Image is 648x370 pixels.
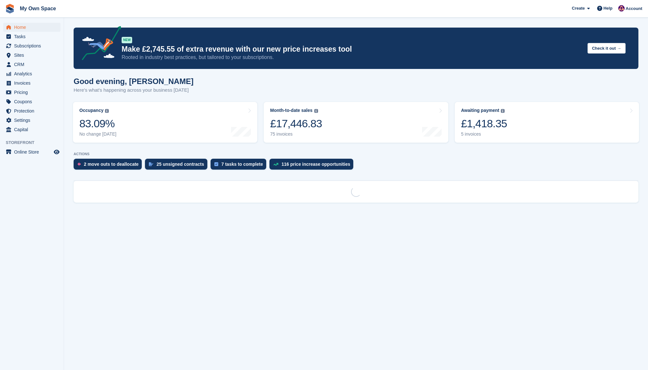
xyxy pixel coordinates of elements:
span: Online Store [14,147,52,156]
a: menu [3,106,60,115]
div: £17,446.83 [270,117,322,130]
div: No change [DATE] [79,131,116,137]
span: Subscriptions [14,41,52,50]
span: Home [14,23,52,32]
a: menu [3,69,60,78]
img: price-adjustments-announcement-icon-8257ccfd72463d97f412b2fc003d46551f7dbcb40ab6d574587a9cd5c0d94... [76,26,121,63]
img: price_increase_opportunities-93ffe204e8149a01c8c9dc8f82e8f89637d9d84a8eef4429ea346261dce0b2c0.svg [273,163,278,166]
span: Coupons [14,97,52,106]
a: menu [3,97,60,106]
span: Pricing [14,88,52,97]
span: Capital [14,125,52,134]
h1: Good evening, [PERSON_NAME] [74,77,194,86]
a: menu [3,147,60,156]
span: Account [626,5,642,12]
a: 25 unsigned contracts [145,159,211,173]
img: Sergio Tartaglia [618,5,625,12]
a: menu [3,41,60,50]
a: menu [3,125,60,134]
span: Analytics [14,69,52,78]
div: £1,418.35 [461,117,507,130]
img: task-75834270c22a3079a89374b754ae025e5fb1db73e45f91037f5363f120a921f8.svg [214,162,218,166]
a: 116 price increase opportunities [269,159,357,173]
a: menu [3,60,60,69]
a: Awaiting payment £1,418.35 5 invoices [455,102,639,143]
div: 5 invoices [461,131,507,137]
a: Month-to-date sales £17,446.83 75 invoices [264,102,448,143]
div: 75 invoices [270,131,322,137]
div: Occupancy [79,108,103,113]
a: menu [3,23,60,32]
a: My Own Space [17,3,59,14]
a: 7 tasks to complete [211,159,269,173]
span: CRM [14,60,52,69]
span: Tasks [14,32,52,41]
span: Protection [14,106,52,115]
p: Rooted in industry best practices, but tailored to your subscriptions. [122,54,582,61]
span: Storefront [6,139,64,146]
a: Occupancy 83.09% No change [DATE] [73,102,257,143]
p: Make £2,745.55 of extra revenue with our new price increases tool [122,45,582,54]
div: 25 unsigned contracts [156,162,204,167]
span: Sites [14,51,52,60]
div: Month-to-date sales [270,108,312,113]
a: Preview store [53,148,60,156]
span: Help [604,5,612,12]
div: 2 move outs to deallocate [84,162,139,167]
a: menu [3,116,60,125]
a: menu [3,32,60,41]
img: icon-info-grey-7440780725fd019a000dd9b08b2336e03edf1995a4989e88bcd33f0948082b44.svg [501,109,505,113]
button: Check it out → [588,43,626,54]
p: Here's what's happening across your business [DATE] [74,87,194,94]
div: 7 tasks to complete [221,162,263,167]
span: Invoices [14,79,52,88]
img: stora-icon-8386f47178a22dfd0bd8f6a31ec36ba5ce8667c1dd55bd0f319d3a0aa187defe.svg [5,4,15,13]
a: 2 move outs to deallocate [74,159,145,173]
span: Settings [14,116,52,125]
img: contract_signature_icon-13c848040528278c33f63329250d36e43548de30e8caae1d1a13099fd9432cc5.svg [149,162,153,166]
a: menu [3,88,60,97]
img: icon-info-grey-7440780725fd019a000dd9b08b2336e03edf1995a4989e88bcd33f0948082b44.svg [105,109,109,113]
div: 116 price increase opportunities [282,162,350,167]
img: icon-info-grey-7440780725fd019a000dd9b08b2336e03edf1995a4989e88bcd33f0948082b44.svg [314,109,318,113]
div: NEW [122,37,132,43]
span: Create [572,5,585,12]
a: menu [3,51,60,60]
a: menu [3,79,60,88]
div: Awaiting payment [461,108,500,113]
div: 83.09% [79,117,116,130]
p: ACTIONS [74,152,638,156]
img: move_outs_to_deallocate_icon-f764333ba52eb49d3ac5e1228854f67142a1ed5810a6f6cc68b1a99e826820c5.svg [77,162,81,166]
